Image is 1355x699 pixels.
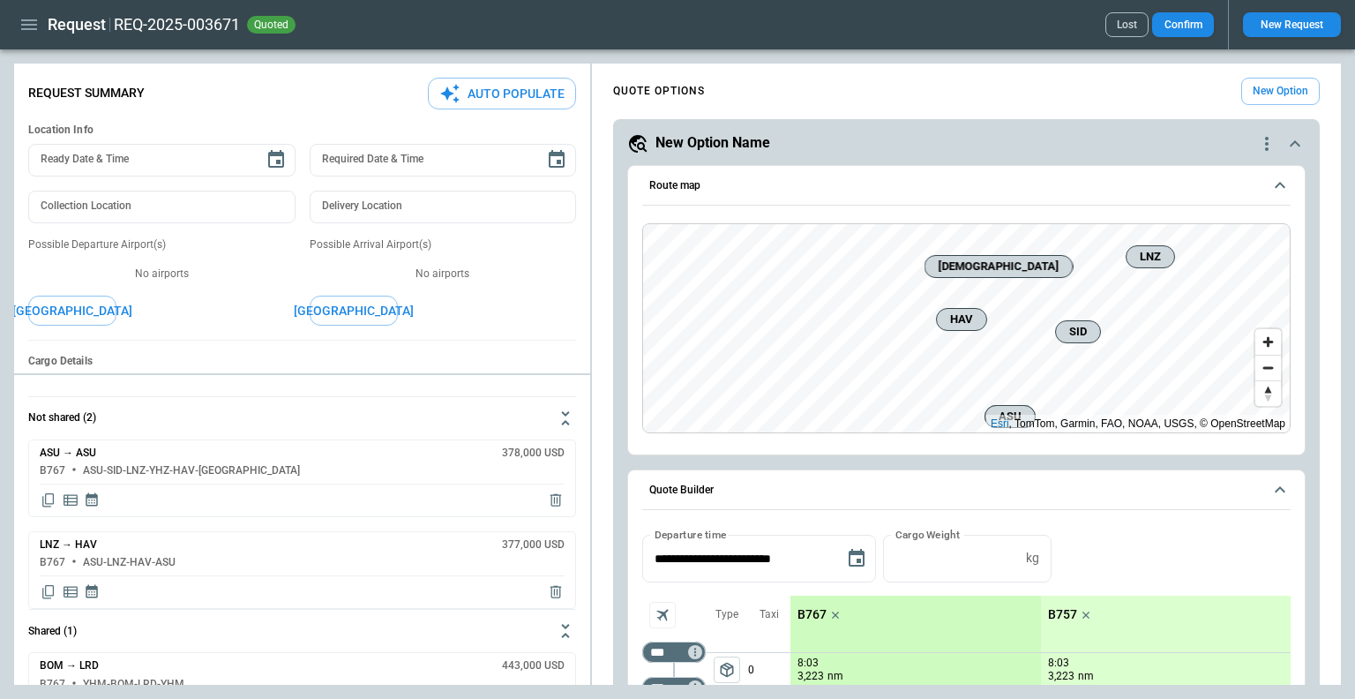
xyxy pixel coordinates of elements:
div: Too short [642,677,706,698]
p: 3,223 [1048,669,1074,684]
button: [GEOGRAPHIC_DATA] [28,296,116,327]
span: Type of sector [714,657,740,683]
h6: BOM → LRD [40,660,99,672]
div: Not shared (2) [28,440,576,609]
p: 8:03 [797,657,819,670]
button: left aligned [714,657,740,683]
p: 3,223 [797,669,824,684]
h6: ASU-LNZ-HAV-ASU [83,557,176,568]
button: Reset bearing to north [1255,380,1281,406]
p: Type [715,607,738,622]
button: Lost [1105,12,1149,37]
span: HAV [944,311,979,328]
h4: QUOTE OPTIONS [613,87,705,95]
h6: Route map [649,180,700,192]
span: Copy quote content [40,583,57,601]
h6: Location Info [28,124,576,137]
h6: B767 [40,557,65,568]
button: Zoom out [1255,355,1281,380]
button: [GEOGRAPHIC_DATA] [310,296,398,327]
p: nm [827,669,843,684]
span: Copy quote content [40,492,57,509]
label: Cargo Weight [895,527,960,542]
span: Display quote schedule [84,583,100,601]
button: Not shared (2) [28,397,576,440]
span: Display detailed quote content [62,492,79,509]
p: Taxi [760,607,779,622]
h2: REQ-2025-003671 [114,14,240,35]
h6: ASU-SID-LNZ-YHZ-HAV-[GEOGRAPHIC_DATA] [83,465,300,477]
p: Possible Arrival Airport(s) [310,237,577,252]
p: nm [1078,669,1094,684]
h6: Not shared (2) [28,412,96,424]
h6: 377,000 USD [502,539,565,551]
button: Choose date [258,142,294,177]
div: quote-option-actions [1256,133,1277,154]
button: New Request [1243,12,1341,37]
p: kg [1026,551,1039,566]
button: Zoom in [1255,329,1281,355]
label: Departure time [655,527,727,542]
p: No airports [28,267,296,282]
p: Possible Departure Airport(s) [28,237,296,252]
h6: B767 [40,679,65,690]
button: Choose date [539,142,574,177]
h6: B767 [40,465,65,477]
button: Confirm [1152,12,1214,37]
a: Esri [991,417,1009,430]
h6: Shared (1) [28,626,77,637]
div: , TomTom, Garmin, FAO, NOAA, USGS, © OpenStreetMap [991,415,1285,432]
button: Shared (1) [28,610,576,652]
div: Route map [642,223,1291,433]
button: New Option [1241,78,1320,105]
span: LNZ [1134,248,1167,266]
button: Route map [642,166,1291,207]
span: Delete quote [547,492,565,509]
p: 0 [748,653,790,688]
button: Choose date, selected date is Sep 3, 2025 [839,541,874,576]
span: Display detailed quote content [62,583,79,601]
button: Auto Populate [428,78,576,110]
span: [DEMOGRAPHIC_DATA] [932,258,1066,275]
button: New Option Namequote-option-actions [627,133,1306,154]
p: 8:03 [1048,657,1069,670]
h6: 378,000 USD [502,447,565,459]
h6: LNZ → HAV [40,539,97,551]
h5: New Option Name [655,133,770,153]
h1: Request [48,14,106,35]
span: ASU [992,408,1028,425]
span: Delete quote [547,583,565,601]
span: package_2 [718,661,736,679]
span: Aircraft selection [649,602,676,628]
p: No airports [310,267,577,282]
span: Display quote schedule [84,492,100,509]
h6: YHM-BOM-LRD-YHM [83,679,184,690]
h6: ASU → ASU [40,447,96,459]
h6: Quote Builder [649,485,714,496]
div: Not found [642,642,706,663]
p: Request Summary [28,86,145,101]
h6: 443,000 USD [502,660,565,672]
button: Quote Builder [642,470,1291,511]
span: SID [1063,323,1093,341]
p: B757 [1048,607,1077,622]
h6: Cargo Details [28,355,576,368]
span: quoted [251,19,292,31]
p: B767 [797,607,827,622]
